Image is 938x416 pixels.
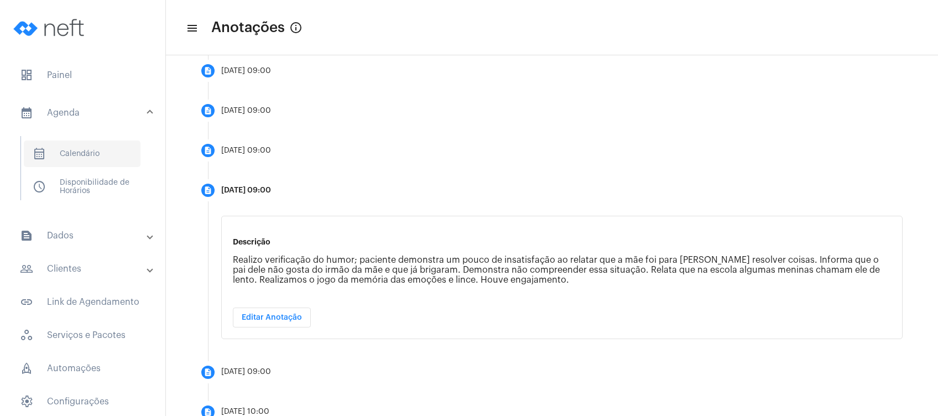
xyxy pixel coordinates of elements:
span: Serviços e Pacotes [11,322,154,349]
div: [DATE] 10:00 [221,408,269,416]
mat-icon: description [204,186,212,195]
p: Realizo verificação do humor; paciente demonstra um pouco de insatisfação ao relatar que a mãe fo... [233,255,891,285]
mat-expansion-panel-header: sidenav iconAgenda [7,95,165,131]
div: sidenav iconAgenda [7,131,165,216]
mat-icon: sidenav icon [20,106,33,119]
div: [DATE] 09:00 [221,147,271,155]
mat-panel-title: Agenda [20,106,148,119]
span: Link de Agendamento [11,289,154,315]
mat-icon: info_outlined [289,21,303,34]
span: Calendário [24,141,140,167]
mat-panel-title: Dados [20,229,148,242]
mat-icon: description [204,66,212,75]
button: Editar Anotação [233,308,311,327]
span: Painel [11,62,154,89]
div: [DATE] 09:00 [221,67,271,75]
span: sidenav icon [33,147,46,160]
mat-icon: description [204,146,212,155]
mat-panel-title: Clientes [20,262,148,275]
div: [DATE] 09:00 [221,107,271,115]
span: Anotações [211,19,285,37]
mat-icon: sidenav icon [20,229,33,242]
span: sidenav icon [20,395,33,408]
mat-icon: description [204,106,212,115]
mat-icon: sidenav icon [20,295,33,309]
img: logo-neft-novo-2.png [9,6,92,50]
mat-icon: sidenav icon [20,262,33,275]
div: [DATE] 09:00 [221,186,271,195]
div: [DATE] 09:00 [221,368,271,376]
span: sidenav icon [20,69,33,82]
mat-expansion-panel-header: sidenav iconDados [7,222,165,249]
mat-expansion-panel-header: sidenav iconClientes [7,256,165,282]
p: Descrição [233,238,891,246]
span: Configurações [11,388,154,415]
span: sidenav icon [20,329,33,342]
span: sidenav icon [33,180,46,194]
span: sidenav icon [20,362,33,375]
mat-icon: sidenav icon [186,22,197,35]
span: Disponibilidade de Horários [24,174,140,200]
span: Editar Anotação [242,314,302,321]
span: Automações [11,355,154,382]
mat-icon: description [204,368,212,377]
